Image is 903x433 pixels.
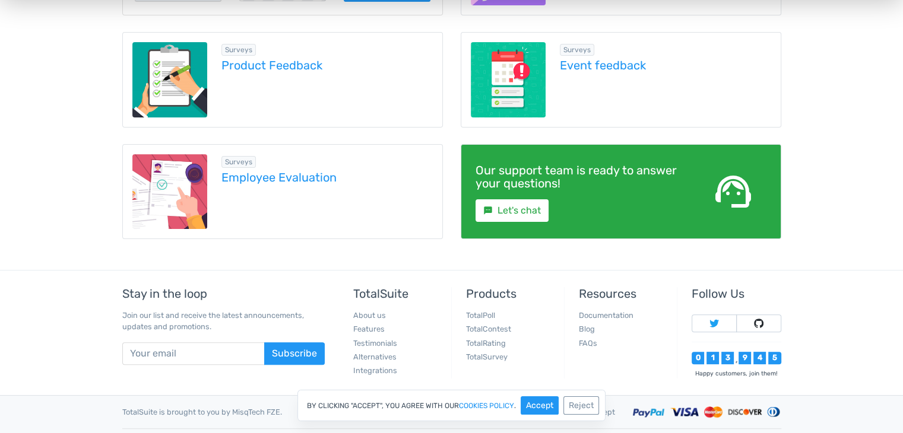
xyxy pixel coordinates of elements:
[563,396,599,415] button: Reject
[353,366,397,375] a: Integrations
[739,352,751,364] div: 9
[579,311,633,320] a: Documentation
[264,342,325,365] button: Subscribe
[122,310,325,332] p: Join our list and receive the latest announcements, updates and promotions.
[483,206,493,215] small: sms
[768,352,781,364] div: 5
[560,59,771,72] a: Event feedback
[466,339,506,348] a: TotalRating
[579,287,668,300] h5: Resources
[754,319,763,328] img: Follow TotalSuite on Github
[712,170,755,213] span: support_agent
[709,319,719,328] img: Follow TotalSuite on Twitter
[734,356,739,364] div: ,
[579,324,595,333] a: Blog
[353,287,442,300] h5: TotalSuite
[466,352,508,361] a: TotalSurvey
[459,402,514,409] a: cookies policy
[706,352,719,364] div: 1
[692,369,781,378] div: Happy customers, join them!
[753,352,766,364] div: 4
[560,44,594,56] span: Browse all in Surveys
[353,352,397,361] a: Alternatives
[221,156,256,168] span: Browse all in Surveys
[476,199,549,222] a: smsLet's chat
[692,287,781,300] h5: Follow Us
[353,324,385,333] a: Features
[466,287,555,300] h5: Products
[297,390,606,421] div: By clicking "Accept", you agree with our .
[353,311,386,320] a: About us
[476,164,682,190] h4: Our support team is ready to answer your questions!
[353,339,397,348] a: Testimonials
[579,339,597,348] a: FAQs
[221,44,256,56] span: Browse all in Surveys
[466,311,495,320] a: TotalPoll
[521,396,559,415] button: Accept
[466,324,511,333] a: TotalContest
[471,42,546,117] img: event-feedback.png.webp
[122,342,265,365] input: Your email
[132,154,208,230] img: employee-evaluation.png.webp
[721,352,734,364] div: 3
[221,59,433,72] a: Product Feedback
[122,287,325,300] h5: Stay in the loop
[132,42,208,117] img: product-feedback-1.png.webp
[692,352,704,364] div: 0
[221,171,433,184] a: Employee Evaluation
